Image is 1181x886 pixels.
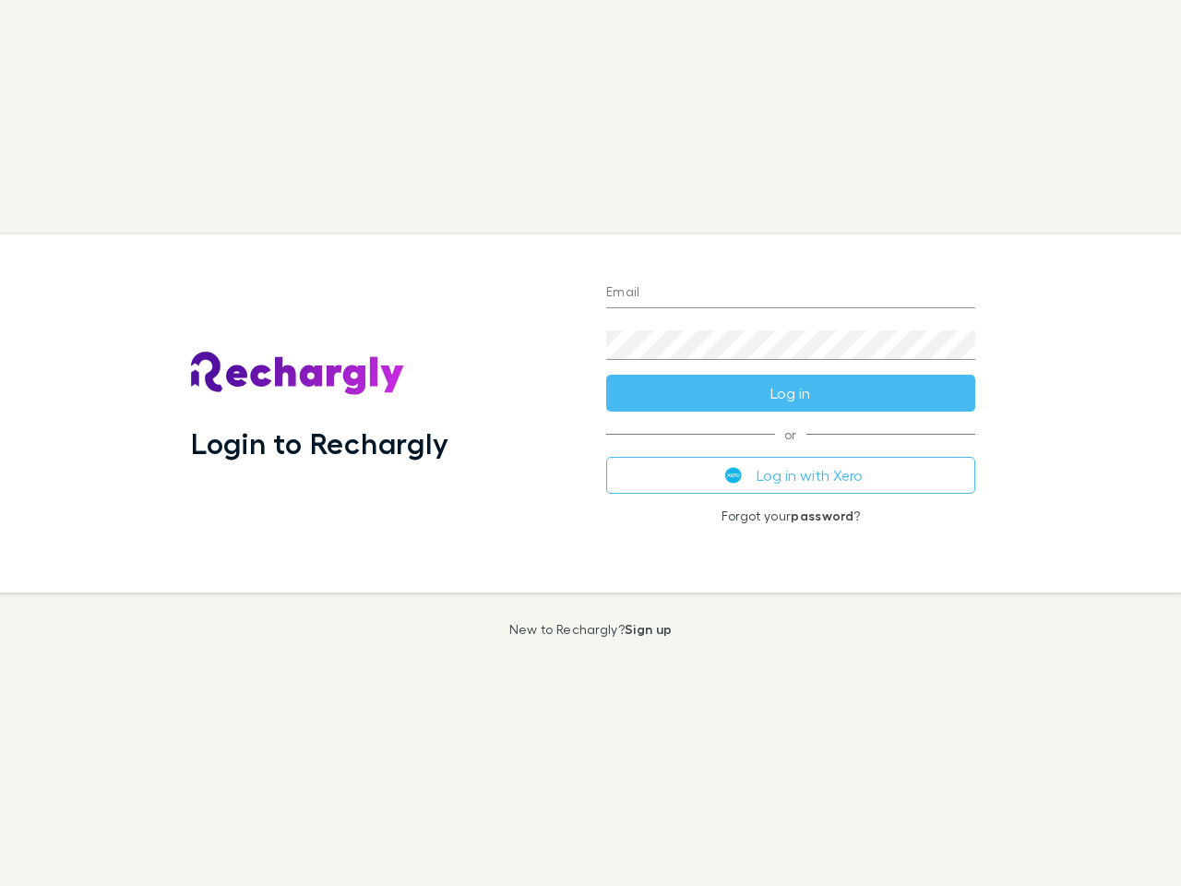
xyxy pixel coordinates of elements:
img: Xero's logo [725,467,742,484]
p: New to Rechargly? [509,622,673,637]
button: Log in with Xero [606,457,975,494]
span: or [606,434,975,435]
a: Sign up [625,621,672,637]
button: Log in [606,375,975,412]
p: Forgot your ? [606,509,975,523]
a: password [791,508,853,523]
h1: Login to Rechargly [191,425,448,461]
img: Rechargly's Logo [191,352,405,396]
